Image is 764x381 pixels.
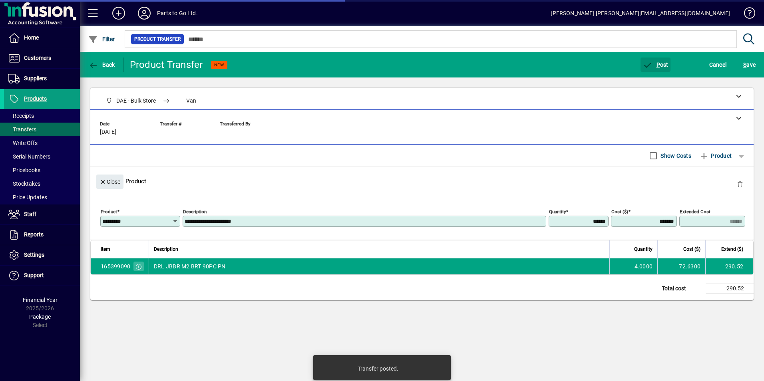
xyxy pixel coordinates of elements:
label: Show Costs [659,152,691,160]
span: Suppliers [24,75,47,81]
button: Add [106,6,131,20]
span: P [657,62,660,68]
span: Receipts [8,113,34,119]
span: - [160,129,161,135]
button: Profile [131,6,157,20]
td: 72.6300 [657,258,705,274]
span: Staff [24,211,36,217]
td: 290.52 [705,258,753,274]
button: Product [695,149,736,163]
a: Reports [4,225,80,245]
td: 4.0000 [609,258,657,274]
a: Receipts [4,109,80,123]
button: Back [86,58,117,72]
td: Total cost [658,284,706,294]
app-page-header-button: Back [80,58,124,72]
div: 165399090 [101,262,130,270]
span: Extend ($) [721,245,743,254]
span: Financial Year [23,297,58,303]
a: Transfers [4,123,80,136]
span: - [220,129,221,135]
div: Product [90,167,754,196]
mat-label: Cost ($) [611,209,628,214]
a: Stocktakes [4,177,80,190]
span: Settings [24,252,44,258]
span: Filter [88,36,115,42]
a: Support [4,266,80,286]
app-page-header-button: Close [94,178,125,185]
span: Customers [24,55,51,61]
button: Filter [86,32,117,46]
a: Staff [4,204,80,224]
button: Delete [730,175,750,194]
span: Price Updates [8,194,47,200]
a: Serial Numbers [4,150,80,163]
span: Reports [24,231,44,238]
span: Quantity [634,245,653,254]
button: Save [741,58,758,72]
span: Cancel [709,58,727,71]
span: Products [24,95,47,102]
span: Close [99,175,120,189]
span: Transfers [8,126,36,133]
span: NEW [214,62,224,67]
span: Cost ($) [683,245,700,254]
a: Home [4,28,80,48]
div: Product Transfer [130,58,203,71]
div: Parts to Go Ltd. [157,7,198,20]
span: Stocktakes [8,181,40,187]
span: ave [743,58,756,71]
span: Write Offs [8,140,38,146]
span: ost [643,62,668,68]
span: S [743,62,746,68]
span: Product Transfer [134,35,181,43]
span: Product [699,149,732,162]
a: Settings [4,245,80,265]
a: Customers [4,48,80,68]
mat-label: Description [183,209,207,214]
button: Post [641,58,670,72]
span: Item [101,245,110,254]
app-page-header-button: Delete [730,181,750,188]
a: Knowledge Base [738,2,754,28]
mat-label: Product [101,209,117,214]
a: Suppliers [4,69,80,89]
mat-label: Extended Cost [680,209,710,214]
span: Package [29,314,51,320]
span: [DATE] [100,129,116,135]
span: Serial Numbers [8,153,50,160]
span: Pricebooks [8,167,40,173]
button: Cancel [707,58,729,72]
span: Back [88,62,115,68]
a: Write Offs [4,136,80,150]
a: Pricebooks [4,163,80,177]
mat-label: Quantity [549,209,566,214]
span: DRL JBBR M2 BRT 90PC PN [154,262,226,270]
a: Price Updates [4,190,80,204]
td: 290.52 [706,284,754,294]
span: Home [24,34,39,41]
span: Support [24,272,44,278]
div: Transfer posted. [358,365,398,373]
span: Description [154,245,178,254]
button: Close [96,175,123,189]
div: [PERSON_NAME] [PERSON_NAME][EMAIL_ADDRESS][DOMAIN_NAME] [551,7,730,20]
